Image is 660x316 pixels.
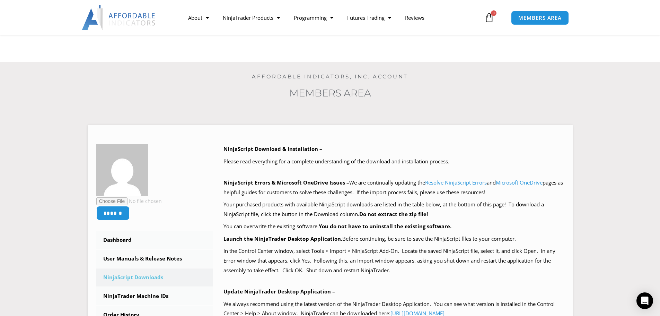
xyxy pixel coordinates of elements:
[96,144,148,196] img: 08fcb054fd478c8438dc5472ba4959f46ffe4f3d5249bf80b3a2a005221b5341
[518,15,562,20] span: MEMBERS AREA
[289,87,371,99] a: Members Area
[223,200,564,219] p: Your purchased products with available NinjaScript downloads are listed in the table below, at th...
[636,292,653,309] div: Open Intercom Messenger
[252,73,408,80] a: Affordable Indicators, Inc. Account
[82,5,156,30] img: LogoAI | Affordable Indicators – NinjaTrader
[223,179,349,186] b: NinjaScript Errors & Microsoft OneDrive Issues –
[511,11,569,25] a: MEMBERS AREA
[223,288,335,295] b: Update NinjaTrader Desktop Application –
[96,268,213,287] a: NinjaScript Downloads
[223,145,322,152] b: NinjaScript Download & Installation –
[96,287,213,305] a: NinjaTrader Machine IDs
[181,10,483,26] nav: Menu
[340,10,398,26] a: Futures Trading
[223,234,564,244] p: Before continuing, be sure to save the NinjaScript files to your computer.
[96,231,213,249] a: Dashboard
[223,246,564,275] p: In the Control Center window, select Tools > Import > NinjaScript Add-On. Locate the saved NinjaS...
[223,157,564,166] p: Please read everything for a complete understanding of the download and installation process.
[216,10,287,26] a: NinjaTrader Products
[223,235,342,242] b: Launch the NinjaTrader Desktop Application.
[359,211,428,217] b: Do not extract the zip file!
[491,10,496,16] span: 0
[474,8,504,28] a: 0
[319,223,451,230] b: You do not have to uninstall the existing software.
[181,10,216,26] a: About
[223,178,564,197] p: We are continually updating the and pages as helpful guides for customers to solve these challeng...
[287,10,340,26] a: Programming
[223,222,564,231] p: You can overwrite the existing software.
[496,179,543,186] a: Microsoft OneDrive
[398,10,431,26] a: Reviews
[96,250,213,268] a: User Manuals & Release Notes
[425,179,487,186] a: Resolve NinjaScript Errors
